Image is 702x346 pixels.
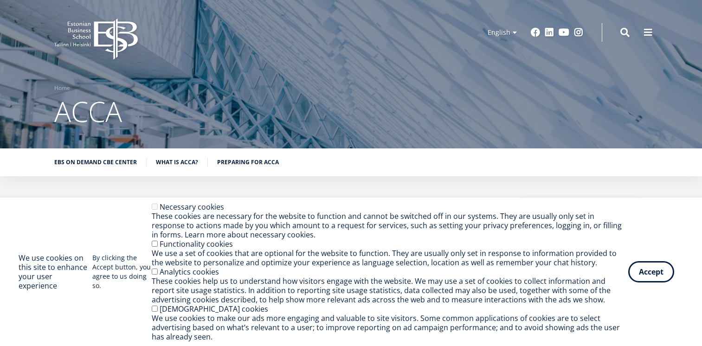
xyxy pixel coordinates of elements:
[92,253,152,290] p: By clicking the Accept button, you agree to us doing so.
[54,158,137,167] a: EBS on demand cbe center
[574,28,583,37] a: Instagram
[628,261,674,282] button: Accept
[160,202,224,212] label: Necessary cookies
[160,304,268,314] label: [DEMOGRAPHIC_DATA] cookies
[152,314,628,341] div: We use cookies to make our ads more engaging and valuable to site visitors. Some common applicati...
[152,276,628,304] div: These cookies help us to understand how visitors engage with the website. We may use a set of coo...
[54,92,122,130] span: ACCA
[152,211,628,239] div: These cookies are necessary for the website to function and cannot be switched off in our systems...
[152,249,628,267] div: We use a set of cookies that are optional for the website to function. They are usually only set ...
[156,158,198,167] a: What is ACCA?
[54,83,70,93] a: Home
[559,28,569,37] a: Youtube
[545,28,554,37] a: Linkedin
[217,158,279,167] a: preparing for acca
[531,28,540,37] a: Facebook
[160,239,233,249] label: Functionality cookies
[160,267,219,277] label: Analytics cookies
[19,253,92,290] h2: We use cookies on this site to enhance your user experience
